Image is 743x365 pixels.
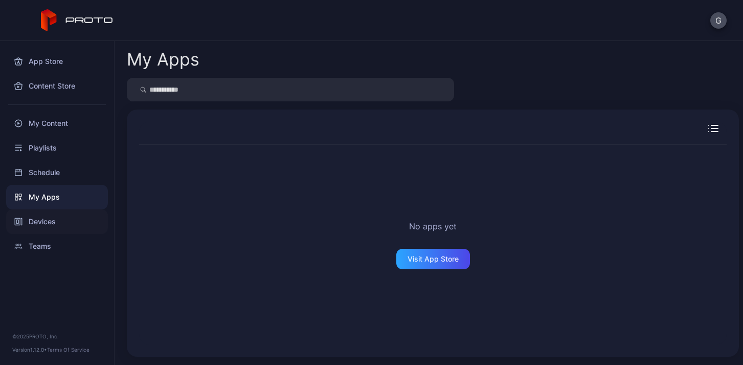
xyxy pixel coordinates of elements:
[6,160,108,185] a: Schedule
[396,249,470,269] button: Visit App Store
[12,347,47,353] span: Version 1.12.0 •
[127,51,199,68] div: My Apps
[6,74,108,98] a: Content Store
[6,111,108,136] a: My Content
[6,136,108,160] a: Playlists
[6,185,108,209] a: My Apps
[408,255,459,263] div: Visit App Store
[6,234,108,259] a: Teams
[710,12,727,29] button: G
[12,332,102,340] div: © 2025 PROTO, Inc.
[6,209,108,234] a: Devices
[409,220,457,232] h2: No apps yet
[47,347,89,353] a: Terms Of Service
[6,49,108,74] a: App Store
